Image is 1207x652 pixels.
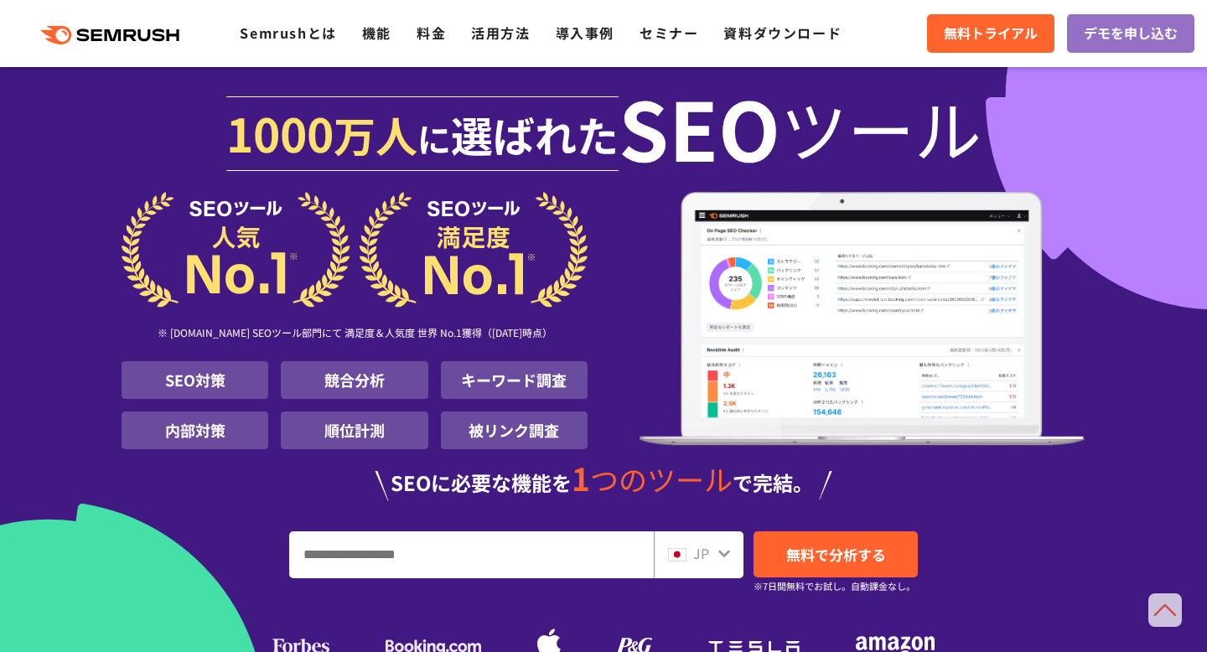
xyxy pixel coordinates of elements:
[733,468,813,497] span: で完結。
[281,361,427,399] li: 競合分析
[693,543,709,563] span: JP
[281,411,427,449] li: 順位計測
[290,532,653,577] input: URL、キーワードを入力してください
[754,578,915,594] small: ※7日間無料でお試し。自動課金なし。
[619,94,780,161] span: SEO
[417,114,451,163] span: に
[362,23,391,43] a: 機能
[590,458,733,499] span: つのツール
[334,104,417,164] span: 万人
[441,361,588,399] li: キーワード調査
[780,94,982,161] span: ツール
[441,411,588,449] li: 被リンク調査
[927,14,1054,53] a: 無料トライアル
[226,99,334,166] span: 1000
[417,23,446,43] a: 料金
[122,361,268,399] li: SEO対策
[122,411,268,449] li: 内部対策
[1084,23,1178,44] span: デモを申し込む
[122,308,588,361] div: ※ [DOMAIN_NAME] SEOツール部門にて 満足度＆人気度 世界 No.1獲得（[DATE]時点）
[786,544,886,565] span: 無料で分析する
[451,104,619,164] span: 選ばれた
[640,23,698,43] a: セミナー
[556,23,614,43] a: 導入事例
[754,531,918,577] a: 無料で分析する
[723,23,842,43] a: 資料ダウンロード
[1067,14,1194,53] a: デモを申し込む
[240,23,336,43] a: Semrushとは
[122,463,1085,501] div: SEOに必要な機能を
[944,23,1038,44] span: 無料トライアル
[471,23,530,43] a: 活用方法
[572,455,590,500] span: 1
